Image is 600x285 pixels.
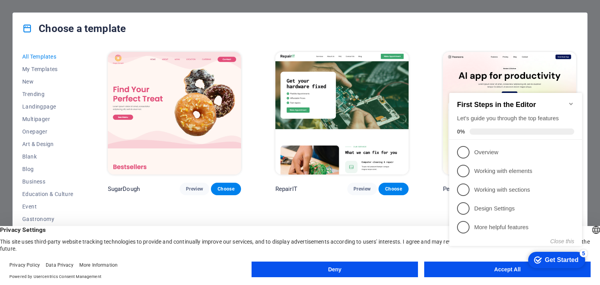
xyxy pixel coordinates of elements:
button: Landingpage [22,100,73,113]
span: Gastronomy [22,216,73,222]
li: Working with elements [3,79,136,98]
span: Onepager [22,128,73,135]
button: Health [22,225,73,238]
span: Preview [186,186,203,192]
span: Blog [22,166,73,172]
p: Working with sections [28,103,122,112]
span: Art & Design [22,141,73,147]
div: 5 [134,167,141,175]
button: Blank [22,150,73,163]
button: Preview [347,183,377,195]
img: SugarDough [108,52,241,175]
span: New [22,78,73,85]
p: RepairIT [275,185,297,193]
span: Blank [22,153,73,160]
li: More helpful features [3,135,136,154]
span: Business [22,178,73,185]
button: Art & Design [22,138,73,150]
button: Onepager [22,125,73,138]
button: Blog [22,163,73,175]
div: Get Started [99,174,132,181]
span: Choose [217,186,234,192]
span: Landingpage [22,103,73,110]
button: Trending [22,88,73,100]
p: SugarDough [108,185,140,193]
span: Event [22,203,73,210]
span: All Templates [22,53,73,60]
span: Multipager [22,116,73,122]
button: Multipager [22,113,73,125]
p: Design Settings [28,122,122,130]
span: Preview [354,186,371,192]
li: Design Settings [3,117,136,135]
li: Overview [3,61,136,79]
button: All Templates [22,50,73,63]
button: Business [22,175,73,188]
li: Working with sections [3,98,136,117]
button: New [22,75,73,88]
img: Peoneera [443,52,576,175]
button: Education & Culture [22,188,73,200]
button: Gastronomy [22,213,73,225]
button: Choose [211,183,241,195]
span: My Templates [22,66,73,72]
span: Trending [22,91,73,97]
span: Education & Culture [22,191,73,197]
p: Working with elements [28,85,122,93]
p: Peoneera [443,185,468,193]
button: My Templates [22,63,73,75]
button: Choose [379,183,408,195]
p: More helpful features [28,141,122,149]
button: Preview [180,183,209,195]
div: Let's guide you through the top features [11,32,128,40]
h4: Choose a template [22,22,126,35]
img: RepairIT [275,52,409,175]
p: Overview [28,66,122,74]
span: Choose [385,186,402,192]
div: Get Started 5 items remaining, 0% complete [82,169,139,186]
button: Event [22,200,73,213]
button: Close this [104,156,128,162]
h2: First Steps in the Editor [11,18,128,27]
span: 0% [11,46,23,52]
div: Minimize checklist [122,18,128,25]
